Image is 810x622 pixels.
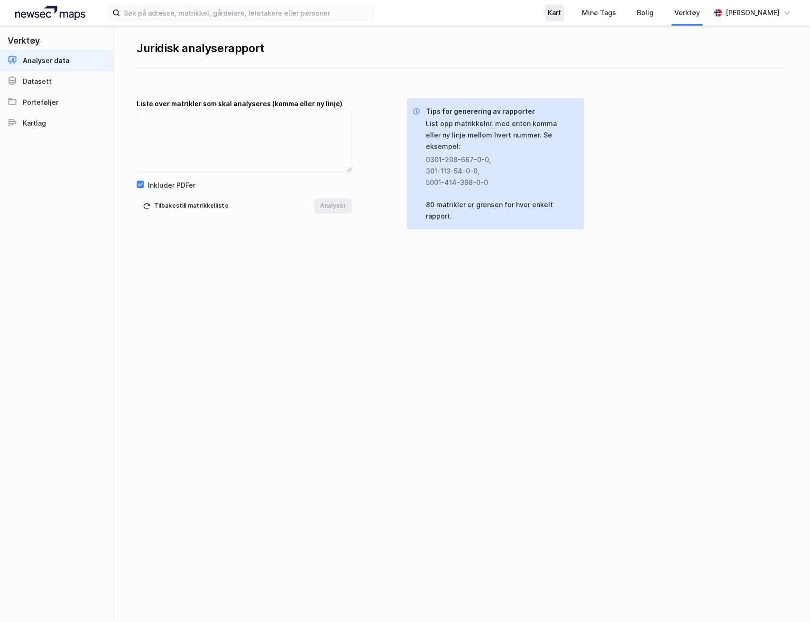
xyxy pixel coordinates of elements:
[426,165,569,177] div: 301-113-54-0-0 ,
[426,154,569,165] div: 0301-208-667-0-0 ,
[548,7,561,18] div: Kart
[137,98,352,110] div: Liste over matrikler som skal analyseres (komma eller ny linje)
[23,97,58,108] div: Porteføljer
[426,106,576,117] div: Tips for generering av rapporter
[15,6,85,20] img: logo.a4113a55bc3d86da70a041830d287a7e.svg
[23,76,52,87] div: Datasett
[23,55,70,66] div: Analyser data
[582,7,616,18] div: Mine Tags
[120,6,373,20] input: Søk på adresse, matrikkel, gårdeiere, leietakere eller personer
[674,7,700,18] div: Verktøy
[137,199,235,214] button: Tilbakestill matrikkelliste
[637,7,654,18] div: Bolig
[726,7,780,18] div: [PERSON_NAME]
[763,576,810,622] div: Kontrollprogram for chat
[426,118,576,222] div: List opp matrikkelnr. med enten komma eller ny linje mellom hvert nummer. Se eksempel: 80 matrikl...
[763,576,810,622] iframe: Chat Widget
[137,41,787,56] div: Juridisk analyserapport
[148,180,195,191] div: Inkluder PDFer
[426,177,569,188] div: 5001-414-398-0-0
[23,118,46,129] div: Kartlag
